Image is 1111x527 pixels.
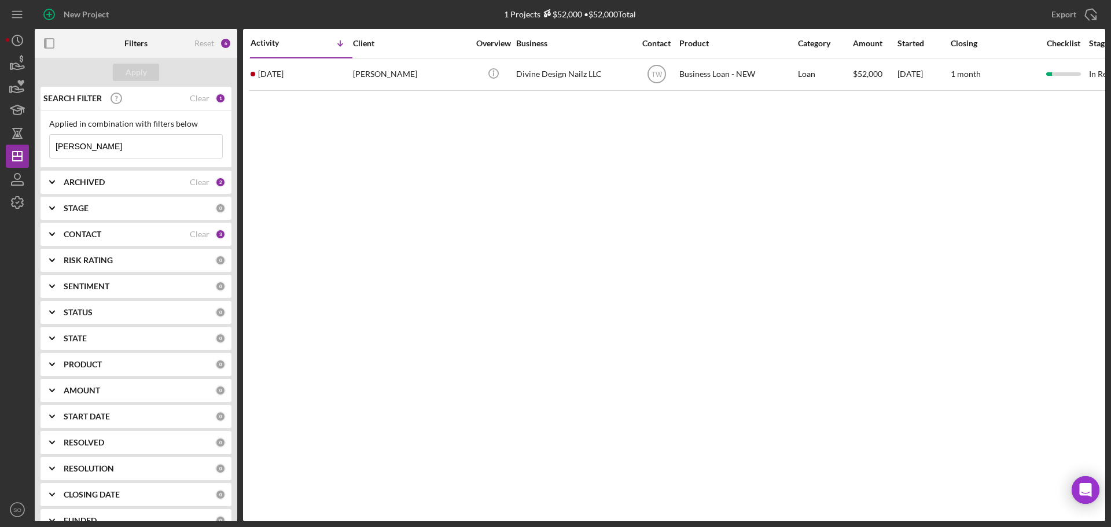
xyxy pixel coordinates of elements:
div: 0 [215,203,226,213]
time: 2025-09-15 20:54 [258,69,284,79]
div: Activity [251,38,301,47]
div: 0 [215,437,226,448]
b: RESOLVED [64,438,104,447]
div: Applied in combination with filters below [49,119,223,128]
span: $52,000 [853,69,882,79]
div: 0 [215,489,226,500]
div: [DATE] [897,59,950,90]
text: SO [13,507,21,513]
b: STAGE [64,204,89,213]
div: Closing [951,39,1038,48]
div: Client [353,39,469,48]
div: Clear [190,230,209,239]
div: Open Intercom Messenger [1072,476,1099,504]
div: Clear [190,94,209,103]
div: Checklist [1039,39,1088,48]
b: AMOUNT [64,386,100,395]
b: PRODUCT [64,360,102,369]
text: TW [651,71,662,79]
div: 0 [215,463,226,474]
b: CONTACT [64,230,101,239]
div: 0 [215,359,226,370]
div: Clear [190,178,209,187]
button: New Project [35,3,120,26]
div: New Project [64,3,109,26]
b: ARCHIVED [64,178,105,187]
div: 0 [215,515,226,526]
div: Business Loan - NEW [679,59,795,90]
b: START DATE [64,412,110,421]
div: 0 [215,255,226,266]
div: 0 [215,281,226,292]
b: SENTIMENT [64,282,109,291]
div: [PERSON_NAME] [353,59,469,90]
b: SEARCH FILTER [43,94,102,103]
div: 1 Projects • $52,000 Total [504,9,636,19]
div: 6 [220,38,231,49]
div: Product [679,39,795,48]
div: 0 [215,385,226,396]
button: SO [6,498,29,521]
b: Filters [124,39,148,48]
div: 3 [215,229,226,239]
div: 0 [215,333,226,344]
div: Business [516,39,632,48]
div: Category [798,39,852,48]
b: RISK RATING [64,256,113,265]
b: RESOLUTION [64,464,114,473]
div: Amount [853,39,896,48]
div: Loan [798,59,852,90]
div: $52,000 [540,9,582,19]
b: STATE [64,334,87,343]
div: Apply [126,64,147,81]
div: Overview [472,39,515,48]
time: 1 month [951,69,981,79]
div: 2 [215,177,226,187]
b: STATUS [64,308,93,317]
div: Export [1051,3,1076,26]
div: Divine Design Nailz LLC [516,59,632,90]
div: 0 [215,411,226,422]
div: 0 [215,307,226,318]
div: Contact [635,39,678,48]
div: Started [897,39,950,48]
div: 1 [215,93,226,104]
b: CLOSING DATE [64,490,120,499]
button: Apply [113,64,159,81]
div: Reset [194,39,214,48]
b: FUNDED [64,516,97,525]
button: Export [1040,3,1105,26]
